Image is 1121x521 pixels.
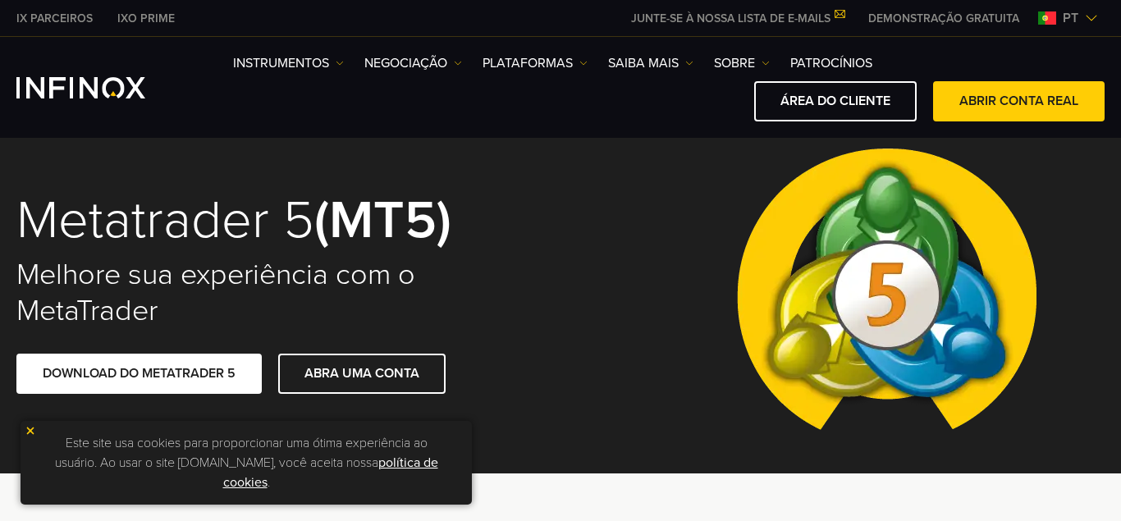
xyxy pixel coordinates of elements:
a: INFINOX Logo [16,77,184,98]
a: Saiba mais [608,53,693,73]
a: INFINOX [4,10,105,27]
h1: Metatrader 5 [16,193,538,249]
a: ABRIR CONTA REAL [933,81,1105,121]
a: Instrumentos [233,53,344,73]
a: DOWNLOAD DO METATRADER 5 [16,354,262,394]
a: INFINOX [105,10,187,27]
img: yellow close icon [25,425,36,436]
a: PLATAFORMAS [483,53,588,73]
a: SOBRE [714,53,770,73]
span: pt [1056,8,1085,28]
h2: Melhore sua experiência com o MetaTrader [16,257,538,329]
a: ABRA UMA CONTA [278,354,446,394]
a: Patrocínios [790,53,872,73]
img: Meta Trader 5 [724,114,1050,473]
strong: (MT5) [314,188,451,253]
a: NEGOCIAÇÃO [364,53,462,73]
a: JUNTE-SE À NOSSA LISTA DE E-MAILS [619,11,856,25]
a: INFINOX MENU [856,10,1032,27]
p: Este site usa cookies para proporcionar uma ótima experiência ao usuário. Ao usar o site [DOMAIN_... [29,429,464,496]
a: ÁREA DO CLIENTE [754,81,917,121]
